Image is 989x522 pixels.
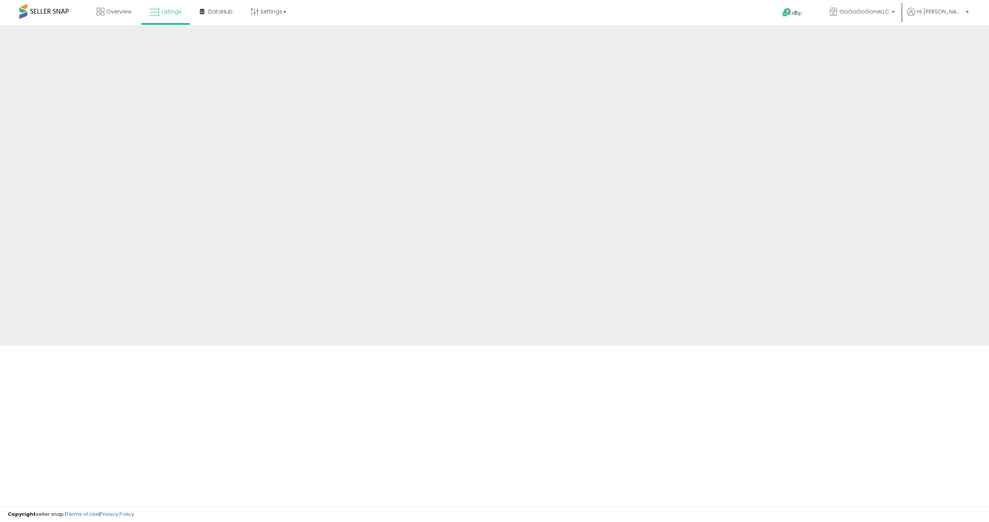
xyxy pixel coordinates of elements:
a: Help [776,2,817,25]
span: DataHub [208,8,233,15]
span: GoGoGoGoneLLC [839,8,889,15]
span: Overview [106,8,131,15]
span: Listings [161,8,182,15]
a: Hi [PERSON_NAME] [907,8,969,25]
span: Help [792,10,802,17]
span: Hi [PERSON_NAME] [917,8,964,15]
i: Get Help [782,8,792,17]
